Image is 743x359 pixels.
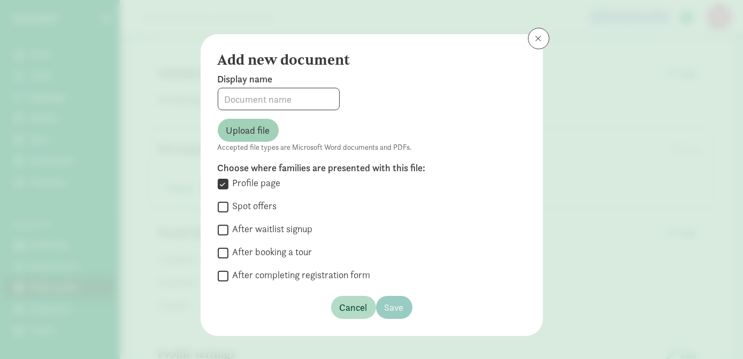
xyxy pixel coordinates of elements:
[690,308,743,359] iframe: Chat Widget
[218,142,526,153] div: Accepted file types are Microsoft Word documents and PDFs.
[228,223,313,235] label: After waitlist signup
[331,296,376,319] button: Cancel
[218,51,517,68] h4: Add new document
[218,162,526,174] label: Choose where families are presented with this file:
[226,123,270,138] span: Upload file
[218,88,339,110] input: Document name
[218,73,526,86] label: Display name
[376,296,412,319] button: Save
[228,269,371,281] label: After completing registration form
[218,119,279,142] button: Upload file
[340,300,367,315] span: Cancel
[385,300,404,315] span: Save
[228,177,281,189] label: Profile page
[228,246,312,258] label: After booking a tour
[228,200,277,212] label: Spot offers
